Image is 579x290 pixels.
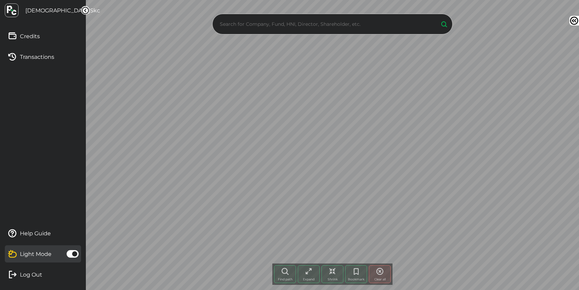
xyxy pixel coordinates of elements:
[5,266,81,283] a: Log Out
[90,7,100,14] span: Skc
[25,7,90,14] span: [DEMOGRAPHIC_DATA]
[20,271,42,278] span: Log Out
[20,33,40,40] span: Credits
[20,251,52,257] span: Light Mode
[20,230,51,237] span: Help Guide
[348,277,364,281] span: Bookmark
[218,19,434,29] input: Search for Company, Fund, HNI, Director, Shareholder, etc.
[303,277,315,281] span: Expand
[5,3,19,17] img: logo
[20,54,54,60] span: Transactions
[374,277,386,281] span: Clear all
[278,277,293,281] span: Find path
[328,277,338,281] span: Shrink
